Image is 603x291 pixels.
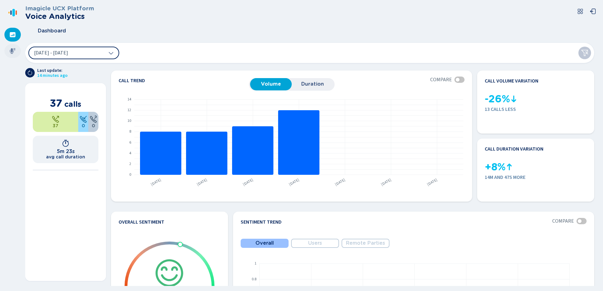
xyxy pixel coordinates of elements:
[380,177,392,187] text: [DATE]
[38,28,66,34] span: Dashboard
[57,148,75,154] h1: 5m 23s
[506,163,513,171] svg: kpi-up
[590,8,596,14] svg: box-arrow-left
[255,240,274,246] span: Overall
[79,116,87,123] svg: telephone-inbound
[154,258,184,288] svg: icon-emoji-smile
[4,44,21,58] div: Recordings
[426,177,438,187] text: [DATE]
[129,161,131,167] text: 2
[334,177,346,187] text: [DATE]
[62,140,69,147] svg: timer
[108,50,114,55] svg: chevron-down
[241,239,289,248] button: Overall
[33,112,78,132] div: 100%
[119,78,249,83] h4: Call trend
[50,97,62,109] span: 37
[430,77,452,83] span: Compare
[291,239,339,248] button: Users
[53,123,58,128] span: 37
[255,261,256,266] text: 1
[196,177,208,187] text: [DATE]
[308,240,322,246] span: Users
[288,177,300,187] text: [DATE]
[64,100,81,109] span: calls
[485,161,506,173] span: +8%
[37,68,67,73] span: Last update:
[9,31,16,38] svg: dashboard-filled
[485,106,587,112] span: 13 calls less
[46,154,85,159] h2: avg call duration
[25,5,94,12] h3: Imagicle UCX Platform
[34,50,68,55] span: [DATE] - [DATE]
[295,81,330,87] span: Duration
[88,112,98,132] div: 0%
[90,116,97,123] svg: unknown-call
[485,174,587,180] span: 14m and 47s more
[92,123,95,128] span: 0
[150,177,162,187] text: [DATE]
[78,112,88,132] div: 0%
[129,140,131,145] text: 6
[252,277,256,282] text: 0.8
[25,12,94,21] h2: Voice Analytics
[82,123,85,128] span: 0
[127,97,131,102] text: 14
[129,172,131,177] text: 0
[578,47,591,59] button: Clear filters
[242,177,254,187] text: [DATE]
[250,78,292,90] button: Volume
[292,78,333,90] button: Duration
[485,78,538,84] h4: Call volume variation
[485,146,543,152] h4: Call duration variation
[485,93,510,105] span: -26%
[37,73,67,78] span: 14 minutes ago
[510,95,518,103] svg: kpi-down
[119,219,164,225] h4: Overall Sentiment
[346,240,385,246] span: Remote Parties
[4,28,21,42] div: Dashboard
[129,151,131,156] text: 4
[253,81,289,87] span: Volume
[127,118,131,123] text: 10
[9,48,16,54] svg: mic-fill
[581,49,588,57] svg: funnel-disabled
[28,47,119,59] button: [DATE] - [DATE]
[552,218,574,224] span: Compare
[27,70,32,75] svg: arrow-clockwise
[127,107,131,113] text: 12
[129,129,131,134] text: 8
[241,219,282,225] h4: Sentiment Trend
[52,116,59,123] svg: telephone-outbound
[342,239,389,248] button: Remote Parties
